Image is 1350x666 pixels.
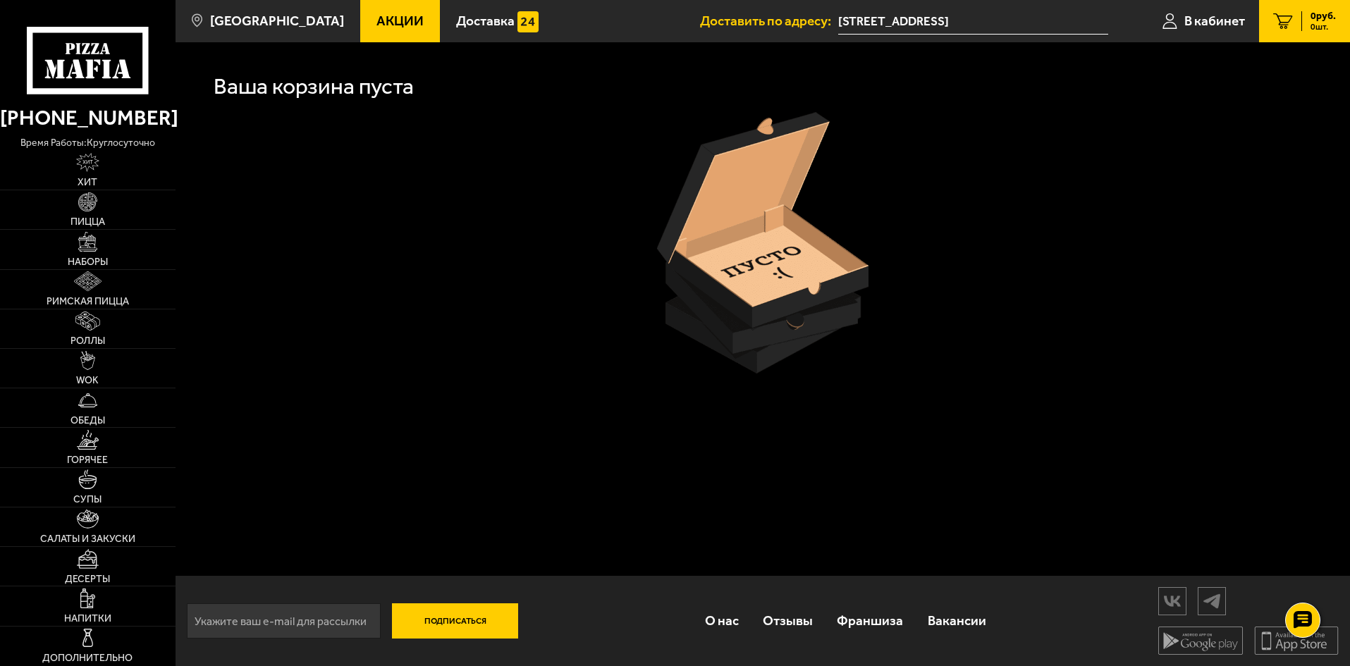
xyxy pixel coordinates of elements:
[70,336,105,346] span: Роллы
[692,598,750,643] a: О нас
[456,14,515,27] span: Доставка
[70,416,105,426] span: Обеды
[916,598,998,643] a: Вакансии
[67,455,108,465] span: Горячее
[187,603,381,639] input: Укажите ваш e-mail для рассылки
[64,614,111,624] span: Напитки
[1184,14,1245,27] span: В кабинет
[517,11,539,32] img: 15daf4d41897b9f0e9f617042186c801.svg
[392,603,519,639] button: Подписаться
[70,217,105,227] span: Пицца
[65,574,110,584] span: Десерты
[210,14,344,27] span: [GEOGRAPHIC_DATA]
[751,598,825,643] a: Отзывы
[825,598,915,643] a: Франшиза
[700,14,838,27] span: Доставить по адресу:
[40,534,135,544] span: Салаты и закуски
[657,112,869,374] img: пустая коробка
[376,14,424,27] span: Акции
[1311,23,1336,31] span: 0 шт.
[214,75,414,98] h1: Ваша корзина пуста
[78,178,97,187] span: Хит
[42,653,133,663] span: Дополнительно
[68,257,108,267] span: Наборы
[76,376,99,386] span: WOK
[47,297,129,307] span: Римская пицца
[1311,11,1336,21] span: 0 руб.
[1159,588,1186,613] img: vk
[1198,588,1225,613] img: tg
[838,8,1108,35] input: Ваш адрес доставки
[73,495,102,505] span: Супы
